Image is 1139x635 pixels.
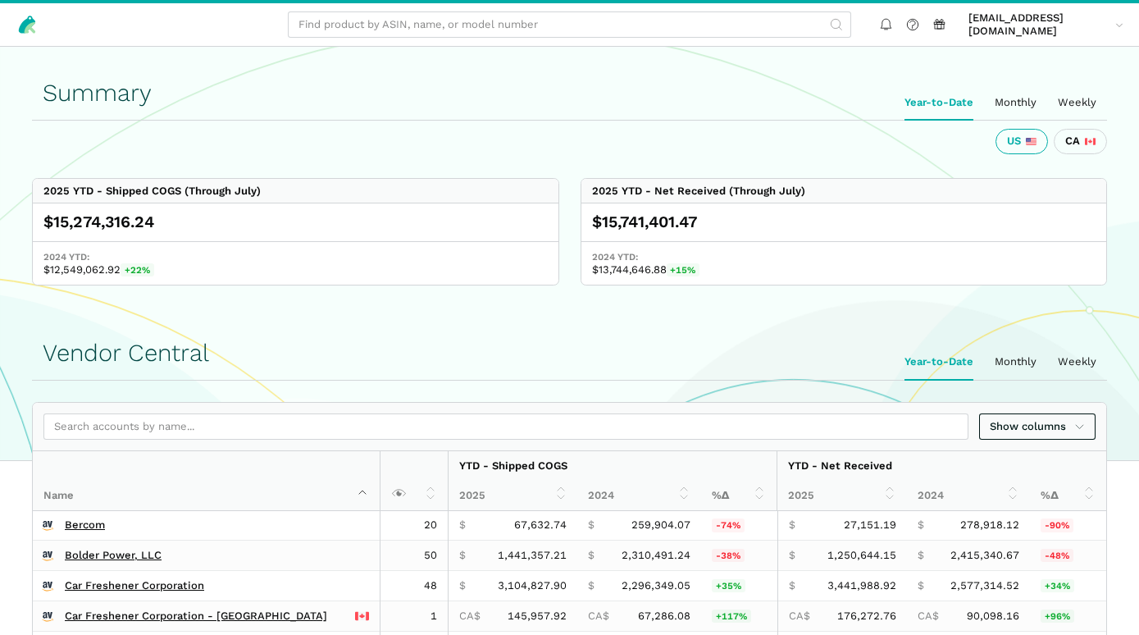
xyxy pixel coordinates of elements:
[380,571,448,601] td: 48
[984,345,1047,379] ui-tab: Monthly
[1026,136,1036,147] img: 226-united-states-3a775d967d35a21fe9d819e24afa6dfbf763e8f1ec2e2b5a04af89618ae55acb.svg
[1030,481,1106,510] th: %Δ: activate to sort column ascending
[43,413,968,441] input: Search accounts by name...
[1041,579,1074,592] span: +34%
[1030,541,1106,571] td: -48.22%
[827,579,896,592] span: 3,441,988.92
[777,481,907,510] th: 2025: activate to sort column ascending
[631,519,690,532] span: 259,904.07
[588,579,595,592] span: $
[701,481,777,510] th: %Δ: activate to sort column ascending
[380,601,448,631] td: 1
[712,549,745,562] span: -38%
[459,549,466,562] span: $
[712,579,745,592] span: +35%
[1047,85,1107,120] ui-tab: Weekly
[964,9,1129,41] a: [EMAIL_ADDRESS][DOMAIN_NAME]
[588,519,595,532] span: $
[459,610,481,623] span: CA$
[950,549,1019,562] span: 2,415,340.67
[1030,511,1106,541] td: -90.27%
[789,519,795,532] span: $
[459,519,466,532] span: $
[788,459,892,472] strong: YTD - Net Received
[701,571,777,601] td: 35.21%
[1030,601,1106,631] td: 95.65%
[984,85,1047,120] ui-tab: Monthly
[355,610,368,623] img: 243-canada-6dcbff6b5ddfbc3d576af9e026b5d206327223395eaa30c1e22b34077c083801.svg
[844,519,896,532] span: 27,151.19
[918,579,924,592] span: $
[979,413,1096,441] a: Show columns
[459,579,466,592] span: $
[950,579,1019,592] span: 2,577,314.52
[592,250,1096,263] span: 2024 YTD:
[1041,549,1073,562] span: -48%
[712,519,745,532] span: -74%
[65,519,105,532] a: Bercom
[701,601,777,631] td: 116.92%
[667,263,700,276] span: +15%
[43,340,1096,367] h1: Vendor Central
[65,610,327,623] a: Car Freshener Corporation - [GEOGRAPHIC_DATA]
[894,345,984,379] ui-tab: Year-to-Date
[498,549,567,562] span: 1,441,357.21
[789,610,810,623] span: CA$
[622,549,690,562] span: 2,310,491.24
[43,185,261,198] div: 2025 YTD - Shipped COGS (Through July)
[380,511,448,541] td: 20
[918,519,924,532] span: $
[968,11,1109,39] span: [EMAIL_ADDRESS][DOMAIN_NAME]
[990,418,1085,435] span: Show columns
[33,451,380,510] th: Name : activate to sort column descending
[894,85,984,120] ui-tab: Year-to-Date
[1030,571,1106,601] td: 33.55%
[43,212,548,233] div: $15,274,316.24
[43,250,548,263] span: 2024 YTD:
[380,541,448,571] td: 50
[789,549,795,562] span: $
[592,263,1096,276] span: $13,744,646.88
[288,11,851,39] input: Find product by ASIN, name, or model number
[588,610,609,623] span: CA$
[789,579,795,592] span: $
[837,610,896,623] span: 176,272.76
[65,549,162,562] a: Bolder Power, LLC
[1047,345,1107,379] ui-tab: Weekly
[638,610,690,623] span: 67,286.08
[498,579,567,592] span: 3,104,827.90
[592,212,1096,233] div: $15,741,401.47
[514,519,567,532] span: 67,632.74
[121,263,154,276] span: +22%
[65,579,204,592] a: Car Freshener Corporation
[918,610,939,623] span: CA$
[701,511,777,541] td: -73.98%
[380,451,448,510] th: : activate to sort column ascending
[592,185,805,198] div: 2025 YTD - Net Received (Through July)
[588,549,595,562] span: $
[1065,135,1080,148] span: CA
[967,610,1019,623] span: 90,098.16
[712,610,751,623] span: +117%
[622,579,690,592] span: 2,296,349.05
[918,549,924,562] span: $
[1007,135,1021,148] span: US
[1041,610,1074,623] span: +96%
[448,481,577,510] th: 2025: activate to sort column ascending
[701,541,777,571] td: -37.62%
[1041,519,1073,532] span: -90%
[827,549,896,562] span: 1,250,644.15
[43,263,548,276] span: $12,549,062.92
[1085,136,1096,147] img: 243-canada-6dcbff6b5ddfbc3d576af9e026b5d206327223395eaa30c1e22b34077c083801.svg
[577,481,700,510] th: 2024: activate to sort column ascending
[907,481,1030,510] th: 2024: activate to sort column ascending
[459,459,567,472] strong: YTD - Shipped COGS
[960,519,1019,532] span: 278,918.12
[508,610,567,623] span: 145,957.92
[43,80,1096,107] h1: Summary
